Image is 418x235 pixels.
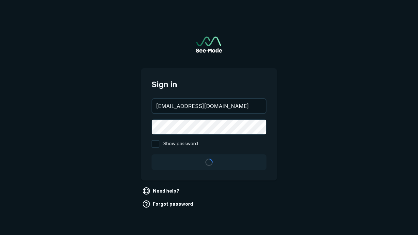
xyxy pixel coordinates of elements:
a: Go to sign in [196,37,222,53]
img: See-Mode Logo [196,37,222,53]
a: Need help? [141,186,182,196]
a: Forgot password [141,199,196,209]
span: Sign in [152,79,266,90]
input: your@email.com [152,99,266,113]
span: Show password [163,140,198,148]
